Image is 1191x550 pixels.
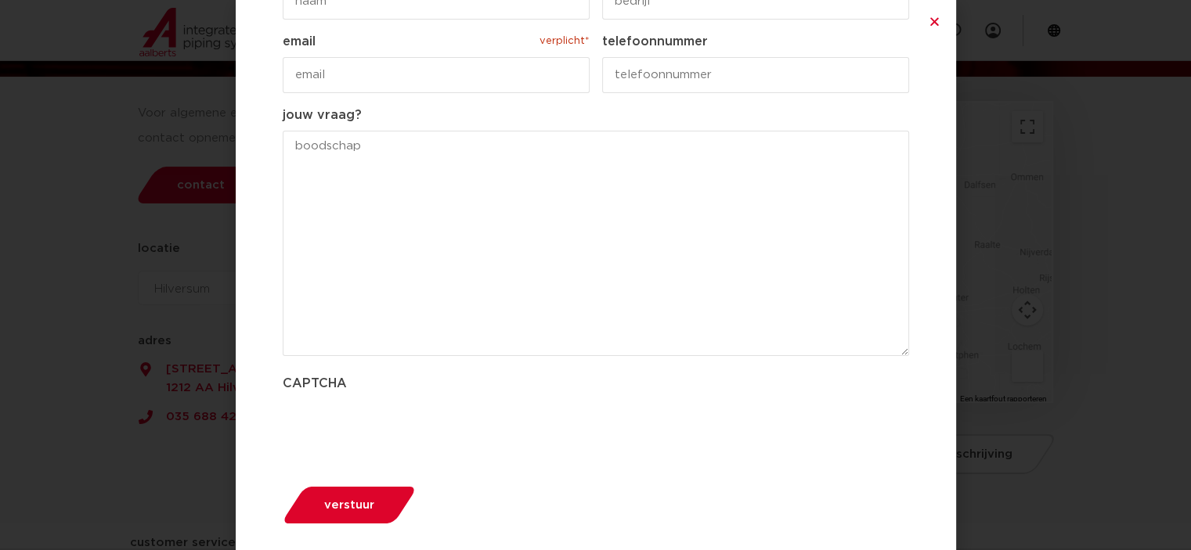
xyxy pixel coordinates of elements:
button: verstuur [277,485,420,525]
span: verplicht* [538,32,590,51]
input: telefoonnummer [602,57,909,93]
label: jouw vraag? [283,106,909,124]
label: telefoonnummer [602,32,909,51]
span: verstuur [324,499,374,511]
label: CAPTCHA [283,374,909,393]
iframe: reCAPTCHA [283,399,521,460]
label: email [283,32,590,51]
a: Close [929,16,940,27]
input: email [283,57,590,93]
